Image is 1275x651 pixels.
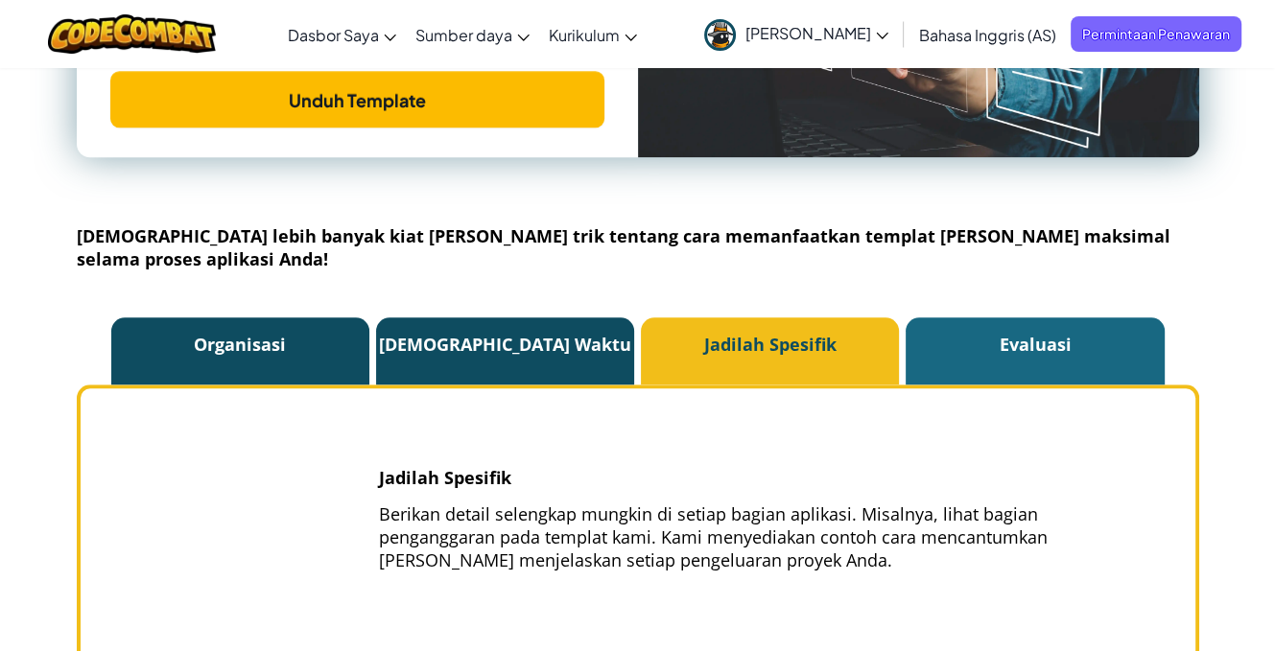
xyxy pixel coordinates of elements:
[379,333,631,356] font: [DEMOGRAPHIC_DATA] Waktu
[288,25,379,45] font: Dasbor Saya
[539,9,647,60] a: Kurikulum
[704,19,736,51] img: avatar
[278,9,406,60] a: Dasbor Saya
[695,4,898,64] a: [PERSON_NAME]
[379,466,511,489] font: Jadilah Spesifik
[77,224,1170,270] font: [DEMOGRAPHIC_DATA] lebih banyak kiat [PERSON_NAME] trik tentang cara memanfaatkan templat [PERSON...
[1082,25,1230,42] font: Permintaan Penawaran
[909,9,1066,60] a: Bahasa Inggris (AS)
[289,89,426,111] font: Unduh Template
[144,442,312,610] img: be-specific.png
[111,317,369,384] button: Organisasi
[110,71,604,128] a: Unduh Template
[919,25,1056,45] font: Bahasa Inggris (AS)
[376,317,634,384] button: [DEMOGRAPHIC_DATA] Waktu
[1071,16,1241,52] a: Permintaan Penawaran
[906,317,1164,384] button: Evaluasi
[48,14,216,54] img: Logo CodeCombat
[549,25,620,45] font: Kurikulum
[379,502,1048,571] font: Berikan detail selengkap mungkin di setiap bagian aplikasi. Misalnya, lihat bagian penganggaran p...
[415,25,512,45] font: Sumber daya
[745,23,871,43] font: [PERSON_NAME]
[999,333,1071,356] font: Evaluasi
[704,333,837,356] font: Jadilah Spesifik
[194,333,286,356] font: Organisasi
[406,9,539,60] a: Sumber daya
[641,317,899,384] button: Jadilah Spesifik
